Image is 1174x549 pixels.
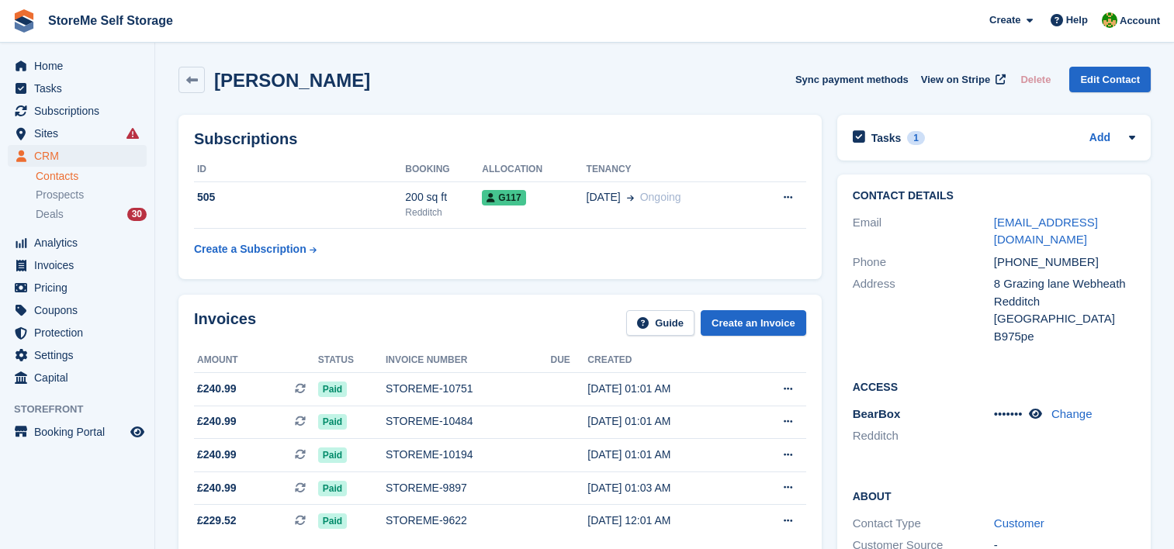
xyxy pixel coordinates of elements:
[587,381,744,397] div: [DATE] 01:01 AM
[318,447,347,463] span: Paid
[587,447,744,463] div: [DATE] 01:01 AM
[318,481,347,496] span: Paid
[994,275,1135,293] div: 8 Grazing lane Webheath
[386,447,551,463] div: STOREME-10194
[640,191,681,203] span: Ongoing
[1089,129,1110,147] a: Add
[550,348,587,373] th: Due
[587,413,744,430] div: [DATE] 01:01 AM
[989,12,1020,28] span: Create
[194,157,405,182] th: ID
[405,189,482,205] div: 200 sq ft
[34,145,127,167] span: CRM
[795,67,909,92] button: Sync payment methods
[853,214,994,249] div: Email
[8,277,147,299] a: menu
[853,427,994,445] li: Redditch
[42,8,179,33] a: StoreMe Self Storage
[386,348,551,373] th: Invoice number
[386,480,551,496] div: STOREME-9897
[587,513,744,529] div: [DATE] 12:01 AM
[853,378,1135,394] h2: Access
[386,381,551,397] div: STOREME-10751
[194,130,806,148] h2: Subscriptions
[214,70,370,91] h2: [PERSON_NAME]
[1120,13,1160,29] span: Account
[14,402,154,417] span: Storefront
[36,188,84,202] span: Prospects
[8,299,147,321] a: menu
[34,367,127,388] span: Capital
[482,157,586,182] th: Allocation
[194,348,318,373] th: Amount
[587,157,750,182] th: Tenancy
[921,72,990,88] span: View on Stripe
[34,100,127,122] span: Subscriptions
[197,447,237,463] span: £240.99
[36,206,147,223] a: Deals 30
[318,382,347,397] span: Paid
[853,275,994,345] div: Address
[197,413,237,430] span: £240.99
[36,187,147,203] a: Prospects
[994,407,1023,420] span: •••••••
[197,513,237,529] span: £229.52
[194,189,405,205] div: 505
[34,421,127,443] span: Booking Portal
[127,208,147,221] div: 30
[194,310,256,336] h2: Invoices
[34,123,127,144] span: Sites
[994,254,1135,271] div: [PHONE_NUMBER]
[1014,67,1057,92] button: Delete
[907,131,925,145] div: 1
[8,232,147,254] a: menu
[853,488,1135,503] h2: About
[8,145,147,167] a: menu
[1069,67,1151,92] a: Edit Contact
[8,123,147,144] a: menu
[405,205,482,219] div: Redditch
[36,169,147,184] a: Contacts
[34,344,127,366] span: Settings
[34,78,127,99] span: Tasks
[994,293,1135,311] div: Redditch
[197,480,237,496] span: £240.99
[853,254,994,271] div: Phone
[1102,12,1117,28] img: StorMe
[994,310,1135,328] div: [GEOGRAPHIC_DATA]
[482,190,525,205] span: G117
[853,407,901,420] span: BearBox
[405,157,482,182] th: Booking
[853,515,994,533] div: Contact Type
[8,367,147,388] a: menu
[915,67,1009,92] a: View on Stripe
[34,299,127,321] span: Coupons
[701,310,806,336] a: Create an Invoice
[587,348,744,373] th: Created
[194,241,306,257] div: Create a Subscription
[34,277,127,299] span: Pricing
[871,131,902,145] h2: Tasks
[8,344,147,366] a: menu
[318,348,386,373] th: Status
[197,381,237,397] span: £240.99
[8,78,147,99] a: menu
[587,189,621,205] span: [DATE]
[12,9,36,33] img: stora-icon-8386f47178a22dfd0bd8f6a31ec36ba5ce8667c1dd55bd0f319d3a0aa187defe.svg
[994,516,1044,530] a: Customer
[386,413,551,430] div: STOREME-10484
[34,322,127,344] span: Protection
[587,480,744,496] div: [DATE] 01:03 AM
[626,310,694,336] a: Guide
[318,414,347,430] span: Paid
[853,190,1135,202] h2: Contact Details
[386,513,551,529] div: STOREME-9622
[8,55,147,77] a: menu
[36,207,64,222] span: Deals
[126,127,139,140] i: Smart entry sync failures have occurred
[194,235,317,264] a: Create a Subscription
[8,421,147,443] a: menu
[8,254,147,276] a: menu
[1051,407,1093,420] a: Change
[34,254,127,276] span: Invoices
